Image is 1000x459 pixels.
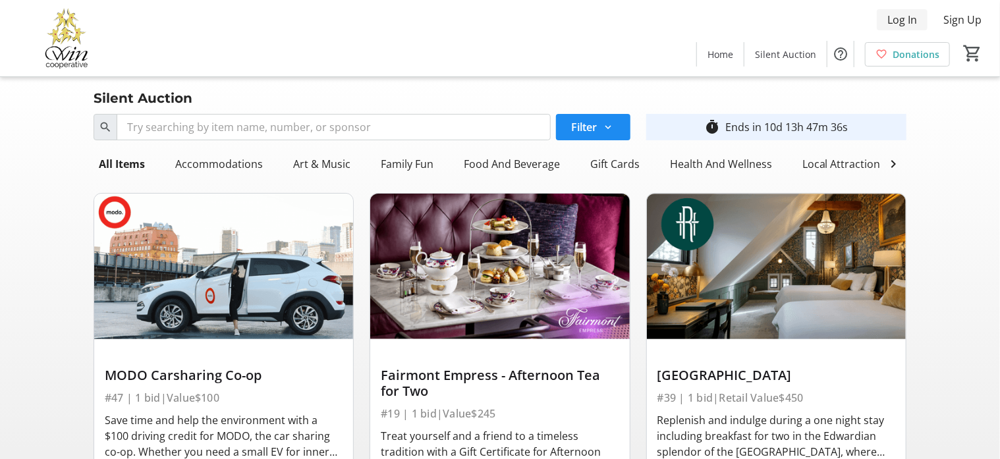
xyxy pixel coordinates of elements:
[572,119,597,135] span: Filter
[725,119,848,135] div: Ends in 10d 13h 47m 36s
[865,42,950,67] a: Donations
[943,12,982,28] span: Sign Up
[657,389,895,407] div: #39 | 1 bid | Retail Value $450
[288,151,356,177] div: Art & Music
[370,194,629,339] img: Fairmont Empress - Afternoon Tea for Two
[556,114,630,140] button: Filter
[458,151,565,177] div: Food And Beverage
[381,367,619,399] div: Fairmont Empress - Afternoon Tea for Two
[94,194,353,339] img: MODO Carsharing Co-op
[381,404,619,423] div: #19 | 1 bid | Value $245
[933,9,992,30] button: Sign Up
[877,9,928,30] button: Log In
[105,367,343,383] div: MODO Carsharing Co-op
[657,367,895,383] div: [GEOGRAPHIC_DATA]
[893,47,939,61] span: Donations
[697,42,744,67] a: Home
[704,119,720,135] mat-icon: timer_outline
[86,88,200,109] div: Silent Auction
[647,194,906,339] img: Rosemead House Hotel
[170,151,268,177] div: Accommodations
[827,41,854,67] button: Help
[665,151,777,177] div: Health And Wellness
[797,151,891,177] div: Local Attractions
[585,151,645,177] div: Gift Cards
[744,42,827,67] a: Silent Auction
[117,114,551,140] input: Try searching by item name, number, or sponsor
[755,47,816,61] span: Silent Auction
[375,151,439,177] div: Family Fun
[887,12,917,28] span: Log In
[94,151,150,177] div: All Items
[960,41,984,65] button: Cart
[708,47,733,61] span: Home
[105,389,343,407] div: #47 | 1 bid | Value $100
[8,5,125,71] img: Victoria Women In Need Community Cooperative's Logo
